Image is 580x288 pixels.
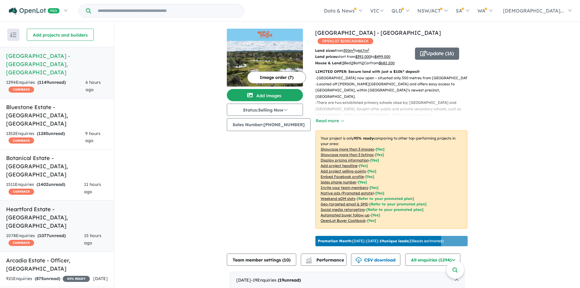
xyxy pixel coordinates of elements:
[376,147,385,151] span: [ Yes ]
[63,276,90,282] span: 45 % READY
[306,259,312,263] img: bar-chart.svg
[227,41,303,87] img: Maple Grove Estate - Pakenham East
[365,174,374,179] span: [ Yes ]
[315,100,472,118] p: - There are two established primary schools close by: [GEOGRAPHIC_DATA] and [GEOGRAPHIC_DATA]. So...
[367,169,376,173] span: [ Yes ]
[415,48,459,60] button: Update (16)
[368,48,369,51] sup: 2
[343,48,354,53] u: 350 m
[279,277,284,283] span: 19
[321,152,374,157] u: Showcase more than 3 listings
[315,54,337,59] b: Land prices
[371,54,390,59] span: to
[354,136,374,140] b: 95 % ready
[321,147,374,151] u: Showcase more than 3 images
[321,218,366,223] u: OpenLot Buyer Cashback
[37,233,66,238] strong: ( unread)
[362,61,364,65] u: 2
[380,239,408,243] b: 19 unique leads
[353,48,354,51] sup: 2
[6,52,108,76] h5: [GEOGRAPHIC_DATA] - [GEOGRAPHIC_DATA] , [GEOGRAPHIC_DATA]
[6,130,85,145] div: 1352 Enquir ies
[39,80,49,85] span: 1149
[38,182,48,187] span: 1402
[6,103,108,128] h5: Bluestone Estate - [GEOGRAPHIC_DATA] , [GEOGRAPHIC_DATA]
[27,29,94,41] button: Add projects and builders
[10,33,16,37] img: sort.svg
[379,61,395,65] u: $ 682,200
[315,69,467,75] p: LIMITED OFFER: Secure land with just a $10k* deposit
[318,38,373,44] span: OPENLOT $ 200 CASHBACK
[278,277,301,283] strong: ( unread)
[318,239,352,243] b: Promotion Month:
[9,240,34,246] span: CASHBACK
[38,131,48,136] span: 1285
[321,169,366,173] u: Add project selling-points
[356,257,362,263] img: download icon
[359,163,368,168] span: [ Yes ]
[251,277,301,283] span: - 19 Enquir ies
[84,182,101,194] span: 11 hours ago
[321,213,370,217] u: Automated buyer follow-up
[321,191,374,195] u: Native ads (Promoted estate)
[227,89,303,101] button: Add images
[369,202,427,206] span: [Refer to your promoted plan]
[6,181,84,196] div: 1511 Enquir ies
[375,152,384,157] span: [ Yes ]
[6,275,90,283] div: 921 Enquir ies
[315,54,410,60] p: start from
[301,254,346,266] button: Performance
[84,233,101,246] span: 15 hours ago
[315,48,410,54] p: from
[39,233,49,238] span: 1077
[284,257,289,263] span: 10
[321,180,357,184] u: Sales phone number
[366,207,424,212] span: [Refer to your promoted plan]
[315,29,441,36] a: [GEOGRAPHIC_DATA] - [GEOGRAPHIC_DATA]
[351,254,400,266] button: CSV download
[6,79,86,94] div: 1294 Enquir ies
[370,185,378,190] span: [ Yes ]
[36,276,44,281] span: 875
[227,254,296,266] button: Team member settings (10)
[321,174,364,179] u: Embed Facebook profile
[351,61,353,65] u: 2
[371,213,380,217] span: [Yes]
[35,276,60,281] strong: ( unread)
[37,80,66,85] strong: ( unread)
[86,80,101,92] span: 6 hours ago
[315,60,410,66] p: Bed Bath Car from
[227,104,303,116] button: Status:Selling Now
[342,61,344,65] u: 3
[6,205,108,230] h5: Heartford Estate - [GEOGRAPHIC_DATA] , [GEOGRAPHIC_DATA]
[9,137,34,144] span: CASHBACK
[354,48,369,53] span: to
[85,131,100,144] span: 9 hours ago
[357,196,414,201] span: [Refer to your promoted plan]
[92,4,243,17] input: Try estate name, suburb, builder or developer
[37,131,65,136] strong: ( unread)
[367,218,376,223] span: [Yes]
[321,202,368,206] u: Geo-targeted email & SMS
[321,185,368,190] u: Invite your team members
[315,117,344,124] button: Read more
[321,163,357,168] u: Add project headline
[374,54,390,59] u: $ 499,000
[405,254,460,266] button: All enquiries (1294)
[503,8,564,14] span: [DEMOGRAPHIC_DATA]...
[318,238,444,244] p: [DATE] - [DATE] - ( 23 leads estimated)
[358,180,367,184] span: [ Yes ]
[227,29,303,87] a: Maple Grove Estate - Pakenham East LogoMaple Grove Estate - Pakenham East
[306,257,311,261] img: line-chart.svg
[375,191,384,195] span: [Yes]
[355,54,371,59] u: $ 392,000
[315,81,472,100] p: - Located off [PERSON_NAME][GEOGRAPHIC_DATA] and offers easy access to [GEOGRAPHIC_DATA], within ...
[9,87,34,93] span: CASHBACK
[227,118,311,131] button: Sales Number:[PHONE_NUMBER]
[321,196,355,201] u: Weekend eDM slots
[315,130,467,229] p: Your project is only comparing to other top-performing projects in your area: - - - - - - - - - -...
[6,256,108,273] h5: Arcadia Estate - Officer , [GEOGRAPHIC_DATA]
[6,154,108,179] h5: Botanical Estate - [GEOGRAPHIC_DATA] , [GEOGRAPHIC_DATA]
[315,75,472,81] p: - [GEOGRAPHIC_DATA] now open – situated only 550 metres from [GEOGRAPHIC_DATA]
[229,31,301,38] img: Maple Grove Estate - Pakenham East Logo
